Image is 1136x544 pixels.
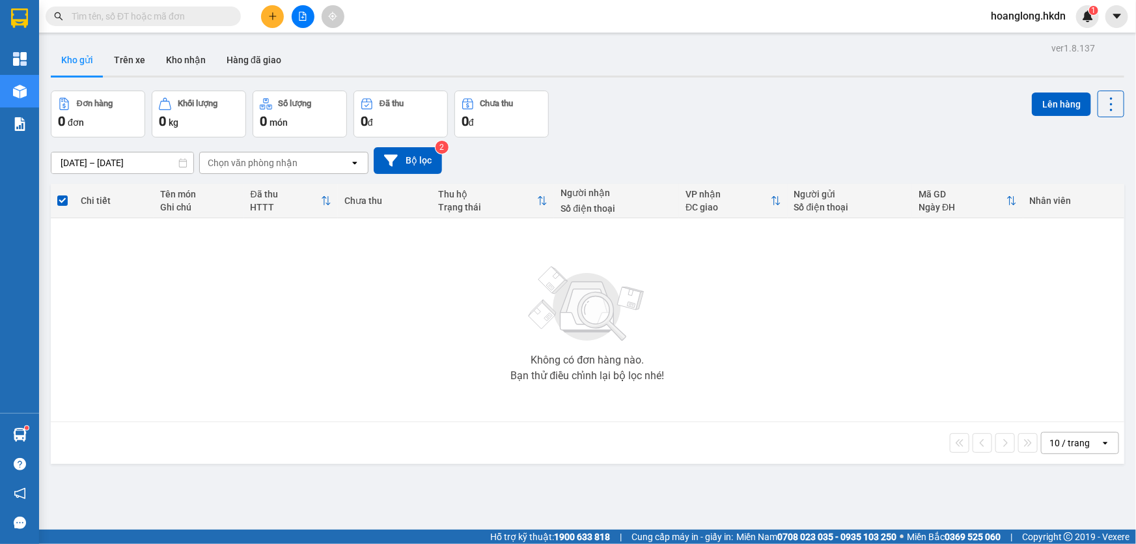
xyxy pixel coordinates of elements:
img: svg+xml;base64,PHN2ZyBjbGFzcz0ibGlzdC1wbHVnX19zdmciIHhtbG5zPSJodHRwOi8vd3d3LnczLm9yZy8yMDAwL3N2Zy... [522,259,652,350]
button: file-add [292,5,314,28]
button: Kho nhận [156,44,216,76]
div: Người gửi [794,189,906,199]
div: Số lượng [279,99,312,108]
div: Nhân viên [1030,195,1118,206]
span: món [270,117,288,128]
strong: 0708 023 035 - 0935 103 250 [777,532,896,542]
button: Chưa thu0đ [454,91,549,137]
strong: 1900 633 818 [554,532,610,542]
span: 1 [1091,6,1096,15]
div: Chưa thu [480,99,514,108]
span: Miền Nam [736,530,896,544]
th: Toggle SortBy [679,184,787,218]
th: Toggle SortBy [432,184,554,218]
button: Hàng đã giao [216,44,292,76]
span: Cung cấp máy in - giấy in: [631,530,733,544]
button: Trên xe [104,44,156,76]
sup: 1 [25,426,29,430]
span: 0 [260,113,267,129]
div: Đơn hàng [77,99,113,108]
div: Khối lượng [178,99,217,108]
span: message [14,517,26,529]
th: Toggle SortBy [244,184,338,218]
button: Đã thu0đ [353,91,448,137]
span: question-circle [14,458,26,470]
span: search [54,12,63,21]
button: Khối lượng0kg [152,91,246,137]
span: hoanglong.hkdn [980,8,1076,24]
span: đ [368,117,373,128]
img: warehouse-icon [13,85,27,98]
span: notification [14,487,26,500]
div: VP nhận [686,189,770,199]
sup: 2 [436,141,449,154]
div: Người nhận [561,188,672,198]
img: solution-icon [13,117,27,131]
span: đ [469,117,474,128]
th: Toggle SortBy [912,184,1023,218]
img: icon-new-feature [1082,10,1094,22]
button: plus [261,5,284,28]
sup: 1 [1089,6,1098,15]
span: copyright [1064,532,1073,541]
div: Không có đơn hàng nào. [531,355,644,365]
span: 0 [361,113,368,129]
input: Tìm tên, số ĐT hoặc mã đơn [72,9,225,23]
span: | [1010,530,1012,544]
div: Chọn văn phòng nhận [208,156,298,169]
span: đơn [68,117,84,128]
img: dashboard-icon [13,52,27,66]
span: file-add [298,12,307,21]
div: Ghi chú [160,202,238,212]
button: Đơn hàng0đơn [51,91,145,137]
span: plus [268,12,277,21]
div: Bạn thử điều chỉnh lại bộ lọc nhé! [510,371,664,381]
span: | [620,530,622,544]
div: Thu hộ [438,189,537,199]
span: ⚪️ [900,534,904,539]
span: 0 [159,113,166,129]
button: Lên hàng [1032,93,1091,116]
div: Số điện thoại [561,203,672,214]
div: Chưa thu [344,195,425,206]
button: caret-down [1105,5,1128,28]
span: Miền Bắc [907,530,1001,544]
img: logo-vxr [11,8,28,28]
svg: open [350,158,360,168]
button: aim [322,5,344,28]
input: Select a date range. [51,152,193,173]
div: Tên món [160,189,238,199]
span: kg [169,117,178,128]
div: Số điện thoại [794,202,906,212]
button: Bộ lọc [374,147,442,174]
div: Ngày ĐH [919,202,1006,212]
div: Đã thu [251,189,321,199]
span: 0 [462,113,469,129]
span: caret-down [1111,10,1123,22]
strong: 0369 525 060 [945,532,1001,542]
div: Đã thu [380,99,404,108]
div: Trạng thái [438,202,537,212]
span: Hỗ trợ kỹ thuật: [490,530,610,544]
button: Kho gửi [51,44,104,76]
div: Chi tiết [81,195,147,206]
div: Mã GD [919,189,1006,199]
div: ĐC giao [686,202,770,212]
div: HTTT [251,202,321,212]
span: 0 [58,113,65,129]
div: ver 1.8.137 [1051,41,1095,55]
span: aim [328,12,337,21]
div: 10 / trang [1049,437,1090,450]
img: warehouse-icon [13,428,27,442]
svg: open [1100,438,1111,448]
button: Số lượng0món [253,91,347,137]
